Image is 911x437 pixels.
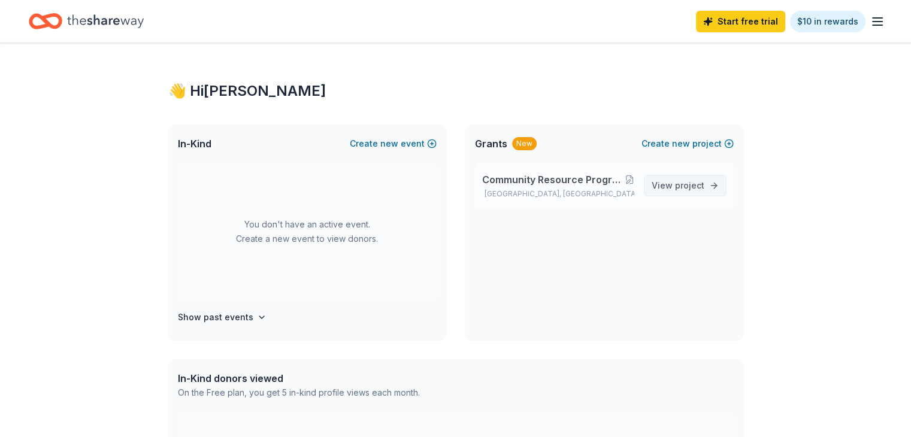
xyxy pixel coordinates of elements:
[675,180,704,190] span: project
[29,7,144,35] a: Home
[380,136,398,151] span: new
[696,11,785,32] a: Start free trial
[790,11,865,32] a: $10 in rewards
[482,189,634,199] p: [GEOGRAPHIC_DATA], [GEOGRAPHIC_DATA]
[178,310,253,324] h4: Show past events
[641,136,734,151] button: Createnewproject
[512,137,537,150] div: New
[350,136,437,151] button: Createnewevent
[644,175,727,196] a: View project
[168,81,743,101] div: 👋 Hi [PERSON_NAME]
[672,136,690,151] span: new
[178,386,420,400] div: On the Free plan, you get 5 in-kind profile views each month.
[475,136,507,151] span: Grants
[178,310,267,324] button: Show past events
[178,136,211,151] span: In-Kind
[178,163,437,301] div: You don't have an active event. Create a new event to view donors.
[178,371,420,386] div: In-Kind donors viewed
[482,172,625,187] span: Community Resource Program for work force development and after school program
[652,178,704,193] span: View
